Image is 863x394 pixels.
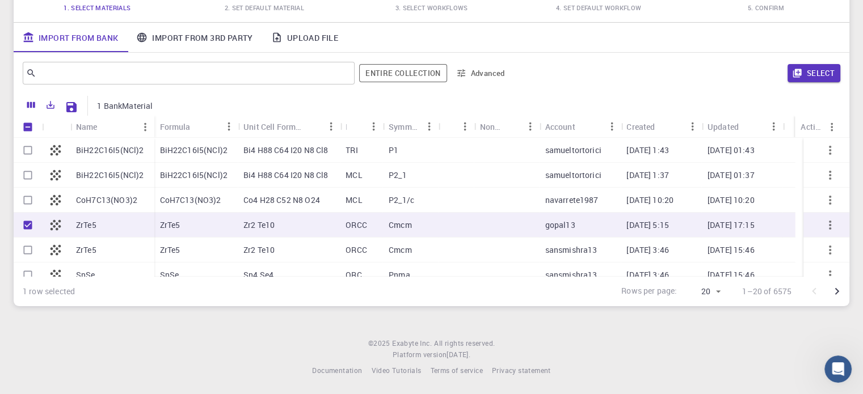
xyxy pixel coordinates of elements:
[447,349,470,361] a: [DATE].
[801,116,823,138] div: Actions
[545,145,601,156] p: samueltortorici
[742,286,792,297] p: 1–20 of 6575
[626,269,669,281] p: [DATE] 3:46
[480,116,503,138] div: Non-periodic
[346,145,357,156] p: TRI
[389,244,412,256] p: Cmcm
[160,116,191,138] div: Formula
[626,194,673,206] p: [DATE] 10:20
[626,145,669,156] p: [DATE] 1:43
[160,170,228,181] p: BiH22C16I5(NCl)2
[225,3,304,12] span: 2. Set Default Material
[76,269,95,281] p: SnSe
[823,118,841,136] button: Menu
[160,244,180,256] p: ZrTe5
[456,117,474,135] button: Menu
[575,117,593,135] button: Sort
[154,116,238,138] div: Formula
[439,116,474,138] div: Tags
[492,365,551,376] a: Privacy statement
[220,117,238,135] button: Menu
[76,194,137,206] p: CoH7C13(NO3)2
[22,96,41,114] button: Columns
[76,145,144,156] p: BiH22C16I5(NCl)2
[70,116,154,138] div: Name
[160,194,221,206] p: CoH7C13(NO3)2
[340,116,383,138] div: Lattice
[452,64,511,82] button: Advanced
[98,118,116,136] button: Sort
[365,117,383,135] button: Menu
[539,116,621,138] div: Account
[545,244,597,256] p: sansmishra13
[826,280,848,303] button: Go to next page
[444,117,462,135] button: Sort
[392,338,432,348] span: Exabyte Inc.
[42,116,70,138] div: Icon
[243,244,275,256] p: Zr2 Te10
[824,355,852,383] iframe: Intercom live chat
[76,170,144,181] p: BiH22C16I5(NCl)2
[23,8,64,18] span: Support
[492,366,551,375] span: Privacy statement
[545,116,575,138] div: Account
[626,116,655,138] div: Created
[521,117,539,135] button: Menu
[474,116,540,138] div: Non-periodic
[795,116,841,138] div: Actions
[621,116,702,138] div: Created
[708,269,755,281] p: [DATE] 15:46
[626,219,669,231] p: [DATE] 5:15
[626,244,669,256] p: [DATE] 3:46
[393,349,447,361] span: Platform version
[503,117,521,135] button: Sort
[395,3,468,12] span: 3. Select Workflows
[389,145,398,156] p: P1
[243,219,275,231] p: Zr2 Te10
[76,219,96,231] p: ZrTe5
[447,350,470,359] span: [DATE] .
[304,117,322,135] button: Sort
[788,64,840,82] button: Select
[371,366,421,375] span: Video Tutorials
[76,116,98,138] div: Name
[556,3,641,12] span: 4. Set Default Workflow
[655,117,673,135] button: Sort
[60,96,83,118] button: Save Explorer Settings
[312,365,362,376] a: Documentation
[383,116,439,138] div: Symmetry
[23,286,75,297] div: 1 row selected
[346,194,362,206] p: MCL
[739,117,757,135] button: Sort
[545,194,598,206] p: navarrete1987
[346,244,367,256] p: ORCC
[243,145,328,156] p: Bi4 H88 C64 I20 N8 Cl8
[347,117,365,135] button: Sort
[346,219,367,231] p: ORCC
[191,117,209,135] button: Sort
[346,170,362,181] p: MCL
[708,116,739,138] div: Updated
[708,219,755,231] p: [DATE] 17:15
[708,244,755,256] p: [DATE] 15:46
[603,117,621,135] button: Menu
[708,145,755,156] p: [DATE] 01:43
[243,269,273,281] p: Sn4 Se4
[136,118,154,136] button: Menu
[702,116,783,138] div: Updated
[243,194,320,206] p: Co4 H28 C52 N8 O24
[160,219,180,231] p: ZrTe5
[359,64,447,82] span: Filter throughout whole library including sets (folders)
[346,269,361,281] p: ORC
[626,170,669,181] p: [DATE] 1:37
[41,96,60,114] button: Export
[127,23,262,52] a: Import From 3rd Party
[430,366,482,375] span: Terms of service
[434,338,495,349] span: All rights reserved.
[392,338,432,349] a: Exabyte Inc.
[430,365,482,376] a: Terms of service
[389,116,420,138] div: Symmetry
[368,338,392,349] span: © 2025
[97,100,153,112] p: 1 BankMaterial
[160,145,228,156] p: BiH22C16I5(NCl)2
